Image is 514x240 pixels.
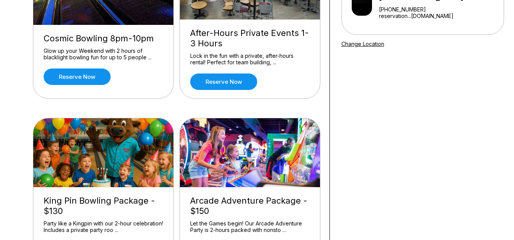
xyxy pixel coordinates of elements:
[190,73,257,90] a: Reserve now
[44,69,111,85] a: Reserve now
[44,196,163,216] div: King Pin Bowling Package - $130
[44,47,163,61] div: Glow up your Weekend with 2 hours of blacklight bowling fun for up to 5 people ...
[341,41,384,47] a: Change Location
[44,33,163,44] div: Cosmic Bowling 8pm-10pm
[190,28,310,49] div: After-Hours Private Events 1-3 Hours
[190,220,310,233] div: Let the Games begin! Our Arcade Adventure Party is 2-hours packed with nonsto ...
[190,196,310,216] div: Arcade Adventure Package - $150
[44,220,163,233] div: Party like a Kingpin with our 2-hour celebration! Includes a private party roo ...
[379,13,500,19] a: reservation...[DOMAIN_NAME]
[180,118,321,187] img: Arcade Adventure Package - $150
[379,6,500,13] div: [PHONE_NUMBER]
[33,118,174,187] img: King Pin Bowling Package - $130
[190,52,310,66] div: Lock in the fun with a private, after-hours rental! Perfect for team building, ...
